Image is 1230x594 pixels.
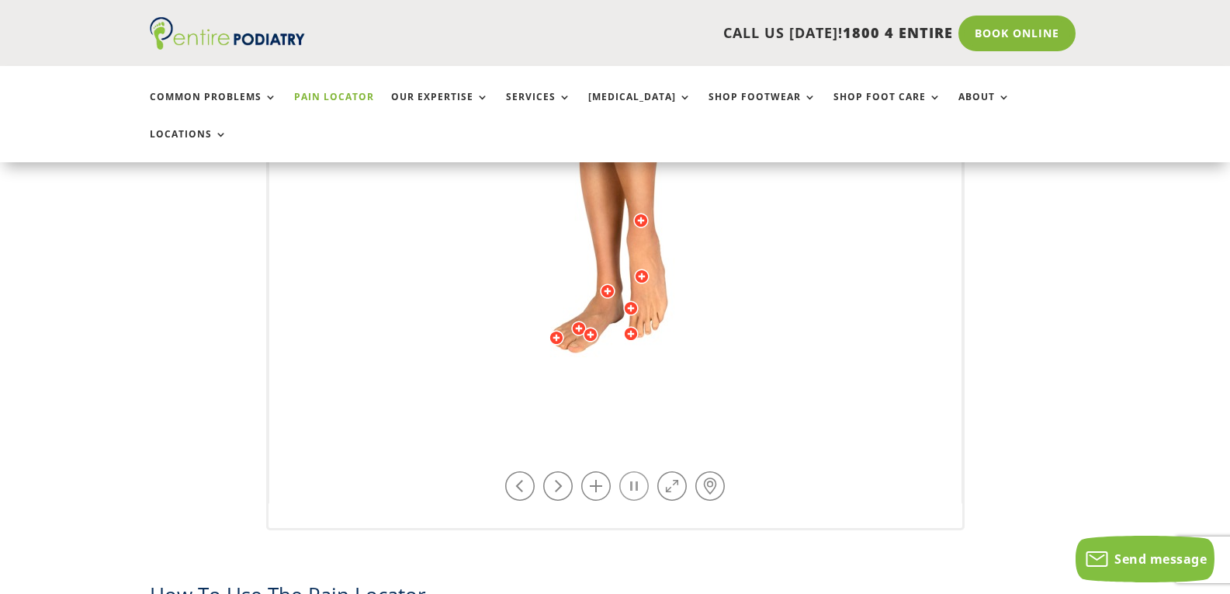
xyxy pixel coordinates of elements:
[365,23,953,43] p: CALL US [DATE]!
[391,92,489,125] a: Our Expertise
[150,17,305,50] img: logo (1)
[619,471,649,501] a: Play / Stop
[150,129,227,162] a: Locations
[294,92,374,125] a: Pain Locator
[958,16,1076,51] a: Book Online
[150,37,305,53] a: Entire Podiatry
[543,471,573,501] a: Rotate right
[150,92,277,125] a: Common Problems
[506,92,571,125] a: Services
[588,92,691,125] a: [MEDICAL_DATA]
[581,471,611,501] a: Zoom in / out
[505,471,535,501] a: Rotate left
[1076,536,1214,582] button: Send message
[695,471,725,501] a: Hot-spots on / off
[1114,551,1207,568] span: Send message
[843,23,953,42] span: 1800 4 ENTIRE
[958,92,1010,125] a: About
[709,92,816,125] a: Shop Footwear
[657,471,687,501] a: Full Screen on / off
[833,92,941,125] a: Shop Foot Care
